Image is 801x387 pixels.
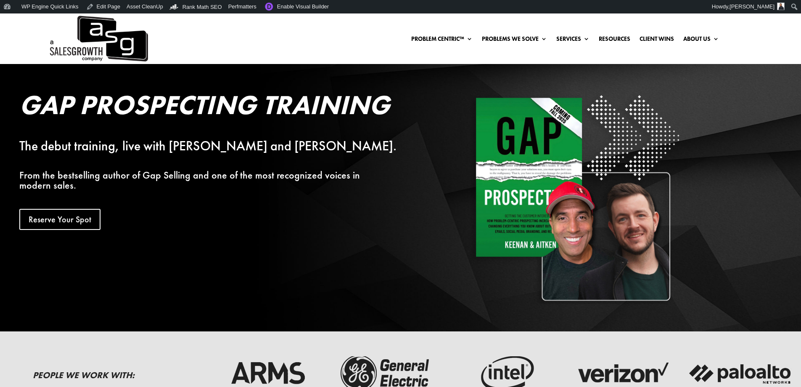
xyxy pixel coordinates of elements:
a: Client Wins [640,36,674,45]
p: From the bestselling author of Gap Selling and one of the most recognized voices in modern sales. [19,170,414,190]
a: About Us [683,36,719,45]
a: Problem Centric™ [411,36,473,45]
a: A Sales Growth Company Logo [48,13,148,64]
div: The debut training, live with [PERSON_NAME] and [PERSON_NAME]. [19,141,414,151]
a: Services [556,36,590,45]
h2: Gap Prospecting Training [19,91,414,123]
img: ASG Co. Logo [48,13,148,64]
a: Problems We Solve [482,36,547,45]
span: [PERSON_NAME] [730,3,775,10]
img: Square White - Shadow [470,91,682,304]
a: Resources [599,36,630,45]
span: Rank Math SEO [182,4,222,10]
a: Reserve Your Spot [19,209,100,230]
